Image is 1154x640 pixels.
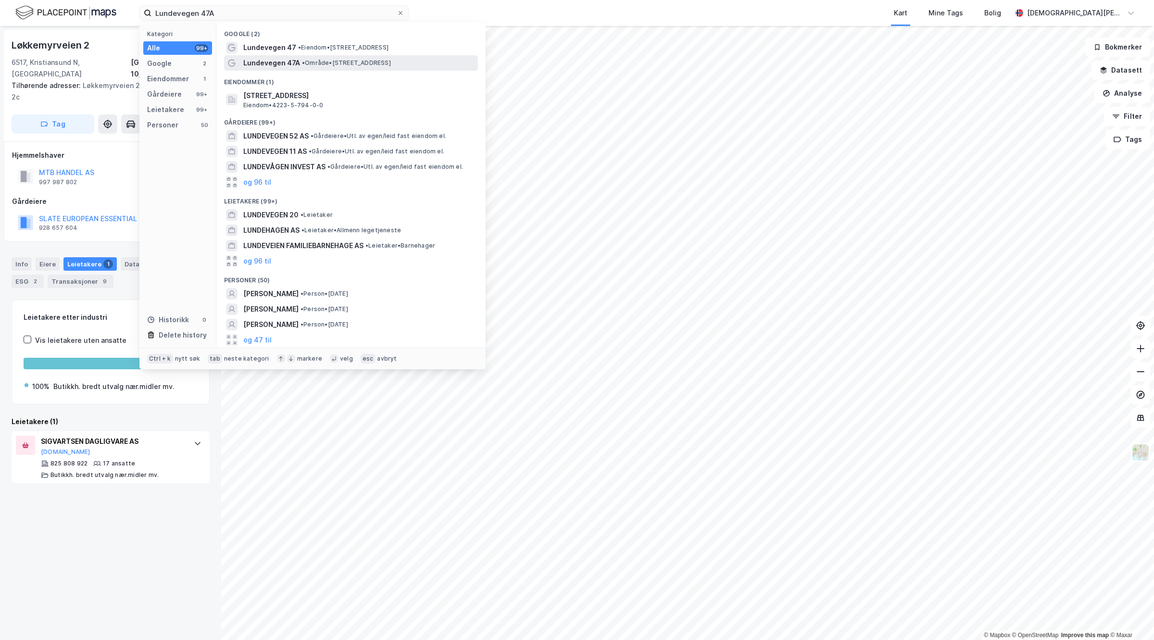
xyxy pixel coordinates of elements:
[41,436,184,447] div: SIGVARTSEN DAGLIGVARE AS
[201,60,208,67] div: 2
[195,44,208,52] div: 99+
[243,146,307,157] span: LUNDEVEGEN 11 AS
[103,259,113,269] div: 1
[1106,594,1154,640] iframe: Chat Widget
[327,163,330,170] span: •
[216,190,486,207] div: Leietakere (99+)
[12,416,210,427] div: Leietakere (1)
[243,288,299,300] span: [PERSON_NAME]
[243,319,299,330] span: [PERSON_NAME]
[216,71,486,88] div: Eiendommer (1)
[302,59,305,66] span: •
[301,305,348,313] span: Person • [DATE]
[1012,632,1059,639] a: OpenStreetMap
[216,111,486,128] div: Gårdeiere (99+)
[301,211,303,218] span: •
[147,88,182,100] div: Gårdeiere
[32,381,50,392] div: 100%
[147,30,212,38] div: Kategori
[12,257,32,271] div: Info
[216,269,486,286] div: Personer (50)
[12,81,83,89] span: Tilhørende adresser:
[311,132,446,140] span: Gårdeiere • Utl. av egen/leid fast eiendom el.
[39,224,77,232] div: 928 657 604
[216,23,486,40] div: Google (2)
[159,329,207,341] div: Delete history
[365,242,435,250] span: Leietaker • Barnehager
[301,226,304,234] span: •
[243,303,299,315] span: [PERSON_NAME]
[12,114,94,134] button: Tag
[12,57,131,80] div: 6517, Kristiansund N, [GEOGRAPHIC_DATA]
[201,316,208,324] div: 0
[147,42,160,54] div: Alle
[36,257,60,271] div: Eiere
[50,471,159,479] div: Butikkh. bredt utvalg nær.midler mv.
[50,460,88,467] div: 825 808 922
[147,314,189,326] div: Historikk
[301,290,303,297] span: •
[340,355,353,363] div: velg
[298,44,389,51] span: Eiendom • [STREET_ADDRESS]
[147,73,189,85] div: Eiendommer
[243,255,271,267] button: og 96 til
[147,104,184,115] div: Leietakere
[243,176,271,188] button: og 96 til
[147,58,172,69] div: Google
[175,355,201,363] div: nytt søk
[35,335,126,346] div: Vis leietakere uten ansatte
[39,178,77,186] div: 997 987 802
[30,276,40,286] div: 2
[1027,7,1123,19] div: [DEMOGRAPHIC_DATA][PERSON_NAME]
[243,90,474,101] span: [STREET_ADDRESS]
[151,6,397,20] input: Søk på adresse, matrikkel, gårdeiere, leietakere eller personer
[361,354,376,364] div: esc
[984,7,1001,19] div: Bolig
[201,75,208,83] div: 1
[327,163,463,171] span: Gårdeiere • Utl. av egen/leid fast eiendom el.
[147,119,178,131] div: Personer
[301,211,333,219] span: Leietaker
[12,196,209,207] div: Gårdeiere
[12,80,202,103] div: Løkkemyrveien 2b, Løkkemyrveien 2c
[311,132,314,139] span: •
[201,121,208,129] div: 50
[195,106,208,113] div: 99+
[100,276,110,286] div: 9
[301,290,348,298] span: Person • [DATE]
[131,57,210,80] div: [GEOGRAPHIC_DATA], 10/51
[243,209,299,221] span: LUNDEVEGEN 20
[1131,443,1150,462] img: Z
[243,225,300,236] span: LUNDEHAGEN AS
[301,226,401,234] span: Leietaker • Allmenn legetjeneste
[1105,130,1150,149] button: Tags
[12,38,91,53] div: Løkkemyrveien 2
[24,312,198,323] div: Leietakere etter industri
[224,355,269,363] div: neste kategori
[1094,84,1150,103] button: Analyse
[53,381,175,392] div: Butikkh. bredt utvalg nær.midler mv.
[365,242,368,249] span: •
[309,148,312,155] span: •
[1091,61,1150,80] button: Datasett
[243,101,323,109] span: Eiendom • 4223-5-794-0-0
[243,42,296,53] span: Lundevegen 47
[147,354,173,364] div: Ctrl + k
[298,44,301,51] span: •
[243,57,300,69] span: Lundevegen 47A
[63,257,117,271] div: Leietakere
[243,161,326,173] span: LUNDEVÅGEN INVEST AS
[12,275,44,288] div: ESG
[243,240,364,251] span: LUNDEVEIEN FAMILIEBARNEHAGE AS
[195,90,208,98] div: 99+
[15,4,116,21] img: logo.f888ab2527a4732fd821a326f86c7f29.svg
[103,460,135,467] div: 17 ansatte
[1061,632,1109,639] a: Improve this map
[928,7,963,19] div: Mine Tags
[243,334,272,346] button: og 47 til
[208,354,222,364] div: tab
[121,257,168,271] div: Datasett
[297,355,322,363] div: markere
[1104,107,1150,126] button: Filter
